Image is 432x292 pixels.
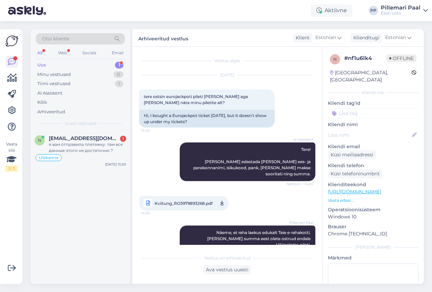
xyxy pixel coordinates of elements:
span: Kviitung_RO3979893268.pdf [155,199,213,208]
p: Brauser [328,223,418,230]
div: Email [111,48,125,57]
div: Uus [37,62,46,69]
p: Märkmed [328,254,418,261]
div: Kliendi info [328,90,418,96]
div: Socials [81,48,98,57]
p: Kliendi tag'id [328,100,418,107]
div: 2 / 3 [5,166,18,172]
span: n [38,138,41,143]
div: Vaata siia [5,141,18,172]
img: Askly Logo [5,35,18,47]
span: Nähtud ✓ 14:20 [287,181,313,187]
a: Kviitung_RO3979893268.pdf14:20 [139,196,229,211]
div: AI Assistent [37,90,62,97]
div: Hi, I bought a Eurojackpot ticket [DATE], but it doesn't show up under my tickets? [139,110,275,128]
div: Kõik [37,99,47,106]
span: nestor64@hot.ee [49,135,119,141]
div: [PERSON_NAME] [328,244,418,250]
div: All [36,48,44,57]
label: Arhiveeritud vestlus [138,33,188,42]
div: Eesti Loto [381,11,420,16]
div: Minu vestlused [37,71,71,78]
div: Arhiveeritud [37,109,65,115]
span: Uued vestlused [65,120,96,126]
div: Web [57,48,68,57]
span: 14:20 [141,209,166,217]
div: Klienditugi [351,34,379,41]
span: Tere! [PERSON_NAME] edastada [PERSON_NAME] ees- ja perekonnanimi, isikukood, pank, [PERSON_NAME] ... [193,147,312,176]
span: tere ostsin eurojackpoti pileti [PERSON_NAME] aga [PERSON_NAME] näta minu piletite alt? [144,94,249,105]
div: [GEOGRAPHIC_DATA], [GEOGRAPHIC_DATA] [330,69,412,83]
span: Estonian [315,34,336,41]
span: Offline [387,55,416,62]
span: Otsi kliente [42,35,69,42]
span: Estonian [385,34,406,41]
div: PP [369,6,378,15]
span: n [333,57,337,62]
a: [URL][DOMAIN_NAME] [328,189,381,195]
p: Kliendi telefon [328,162,418,169]
span: Vestlus on arhiveeritud [204,255,251,261]
div: Küsi telefoninumbrit [328,169,382,178]
div: Vestlus algas [139,58,315,64]
div: я вам отправила плетежку. там все данные этого не достаточно ? [49,141,126,154]
p: Vaata edasi ... [328,197,418,203]
div: Küsi meiliaadressi [328,150,376,159]
div: 1 [120,136,126,142]
div: Aktiivne [311,4,352,17]
p: Kliendi nimi [328,121,418,128]
p: Kliendi email [328,143,418,150]
span: Näeme, et raha laekus edukalt Teie e-rahakotti. [PERSON_NAME] summa eest olete ostnud endale Viki... [207,230,312,247]
div: 0 [114,71,123,78]
div: 1 [115,80,123,87]
span: Pillemari Paal [288,220,313,225]
input: Lisa nimi [328,131,411,139]
p: Klienditeekond [328,181,418,188]
input: Lisa tag [328,108,418,118]
div: Ava vestlus uuesti [203,265,251,274]
div: [DATE] [139,72,315,78]
span: 14:20 [141,128,166,133]
span: Ülekanne [39,156,58,160]
div: # nf1u6lk4 [344,54,387,62]
p: Windows 10 [328,213,418,220]
span: AI Assistent [288,137,313,142]
p: Operatsioonisüsteem [328,206,418,213]
div: 1 [115,62,123,69]
div: Klient [293,34,310,41]
div: [DATE] 15:20 [105,162,126,167]
p: Chrome [TECHNICAL_ID] [328,230,418,237]
div: Tiimi vestlused [37,80,71,87]
a: Pillemari PaalEesti Loto [381,5,428,16]
div: Pillemari Paal [381,5,420,11]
